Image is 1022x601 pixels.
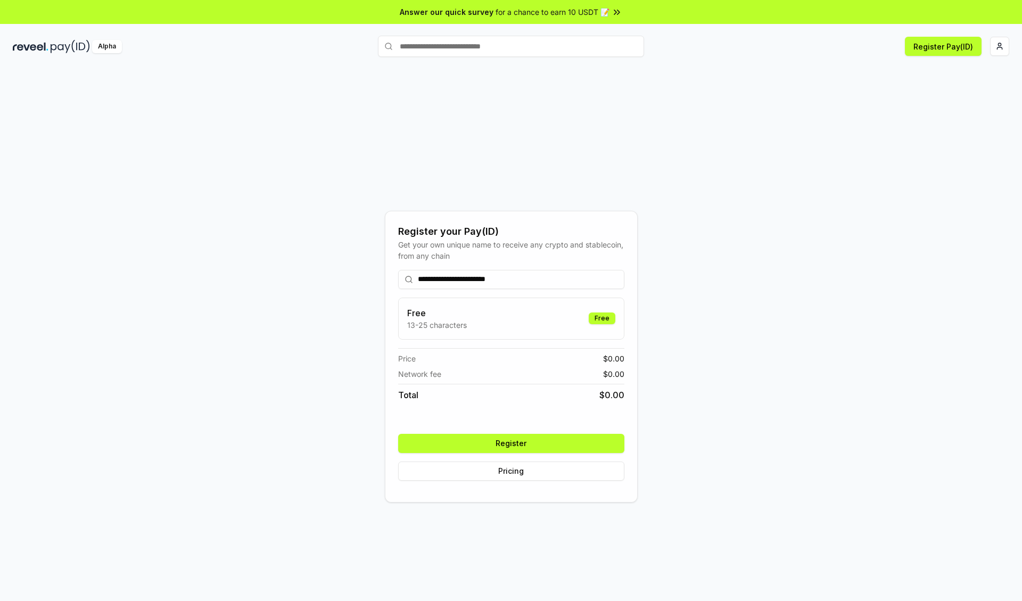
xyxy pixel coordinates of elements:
[398,353,416,364] span: Price
[496,6,609,18] span: for a chance to earn 10 USDT 📝
[51,40,90,53] img: pay_id
[398,239,624,261] div: Get your own unique name to receive any crypto and stablecoin, from any chain
[603,353,624,364] span: $ 0.00
[398,368,441,380] span: Network fee
[589,312,615,324] div: Free
[905,37,982,56] button: Register Pay(ID)
[398,462,624,481] button: Pricing
[407,307,467,319] h3: Free
[599,389,624,401] span: $ 0.00
[13,40,48,53] img: reveel_dark
[603,368,624,380] span: $ 0.00
[400,6,493,18] span: Answer our quick survey
[407,319,467,331] p: 13-25 characters
[92,40,122,53] div: Alpha
[398,434,624,453] button: Register
[398,389,418,401] span: Total
[398,224,624,239] div: Register your Pay(ID)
